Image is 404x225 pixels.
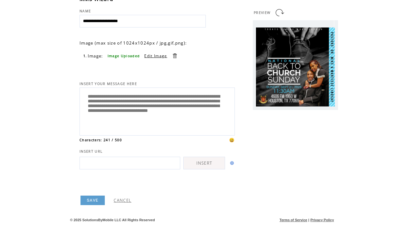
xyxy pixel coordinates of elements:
a: INSERT [183,157,225,169]
a: Privacy Policy [310,218,334,222]
span: PREVIEW [254,10,270,15]
span: Image (max size of 1024x1024px / jpg,gif,png): [80,40,187,46]
a: Delete this item [172,53,178,59]
span: NAME [80,9,91,13]
a: Terms of Service [280,218,307,222]
span: | [308,218,309,222]
span: Image: [88,53,103,59]
span: INSERT URL [80,149,103,154]
span: INSERT YOUR MESSAGE HERE [80,82,137,86]
a: SAVE [80,196,105,205]
span: 1. [83,54,87,58]
span: Characters: 241 / 500 [80,138,122,142]
span: Image Uploaded [108,54,140,58]
span: © 2025 SolutionsByMobile LLC All Rights Reserved [70,218,155,222]
a: CANCEL [114,198,131,203]
span: 😀 [229,137,235,143]
img: help.gif [228,161,234,165]
a: Edit Image [144,53,167,58]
